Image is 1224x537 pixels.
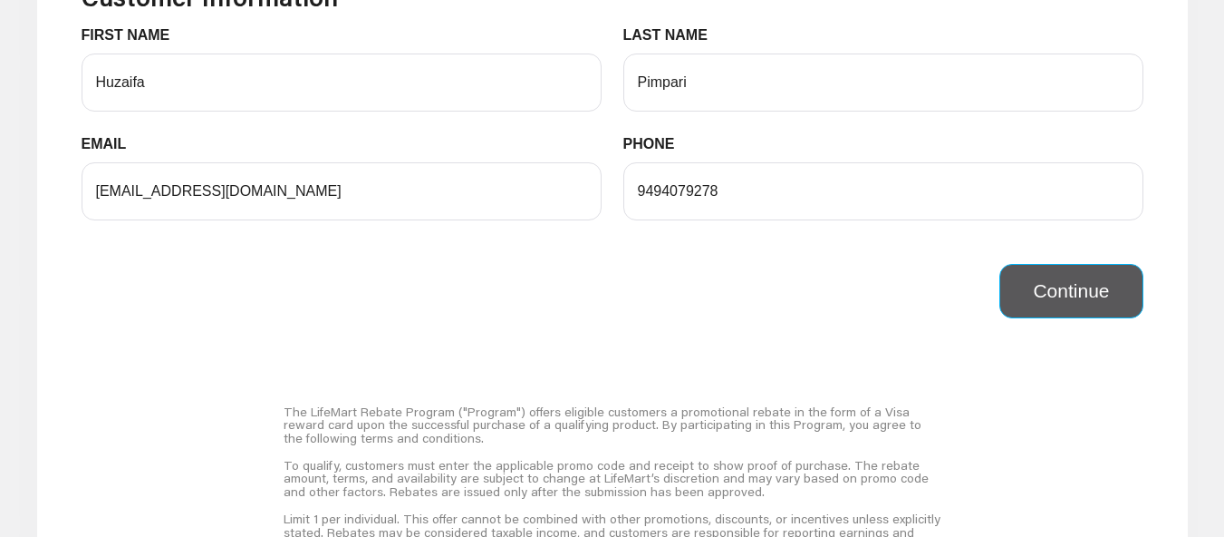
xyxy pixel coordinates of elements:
label: PHONE [623,133,689,155]
input: EMAIL [82,162,602,220]
label: EMAIL [82,133,140,155]
input: PHONE [623,162,1143,220]
label: LAST NAME [623,24,722,46]
div: To qualify, customers must enter the applicable promo code and receipt to show proof of purchase.... [284,452,940,505]
input: FIRST NAME [82,54,602,112]
div: The LifeMart Rebate Program ("Program") offers eligible customers a promotional rebate in the for... [284,398,940,452]
button: Continue [999,264,1142,318]
label: FIRST NAME [82,24,184,46]
input: LAST NAME [623,54,1143,112]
